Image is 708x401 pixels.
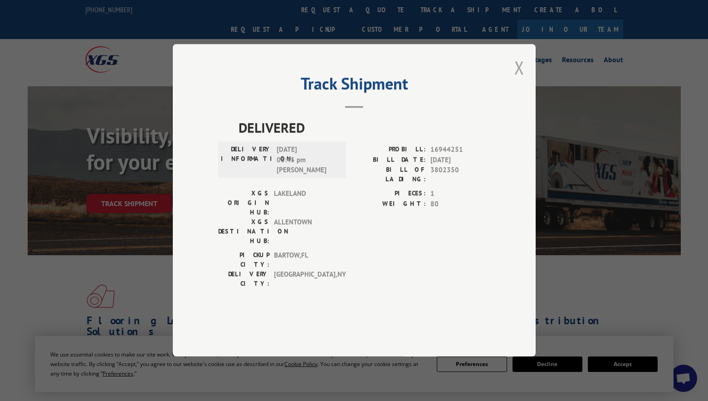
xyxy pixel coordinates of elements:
span: 3802350 [430,165,490,184]
label: PIECES: [354,189,426,199]
label: DELIVERY INFORMATION: [221,145,272,176]
span: ALLENTOWN [274,218,335,246]
label: PROBILL: [354,145,426,155]
label: XGS DESTINATION HUB: [218,218,269,246]
label: XGS ORIGIN HUB: [218,189,269,218]
label: BILL OF LADING: [354,165,426,184]
span: 80 [430,199,490,209]
label: BILL DATE: [354,155,426,165]
span: [DATE] 03:45 pm [PERSON_NAME] [277,145,338,176]
span: LAKELAND [274,189,335,218]
span: DELIVERED [239,118,490,138]
h2: Track Shipment [218,77,490,94]
span: 1 [430,189,490,199]
span: [DATE] [430,155,490,165]
label: WEIGHT: [354,199,426,209]
span: 16944251 [430,145,490,155]
label: PICKUP CITY: [218,251,269,270]
label: DELIVERY CITY: [218,270,269,289]
span: BARTOW , FL [274,251,335,270]
span: [GEOGRAPHIC_DATA] , NY [274,270,335,289]
button: Close modal [514,55,524,79]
